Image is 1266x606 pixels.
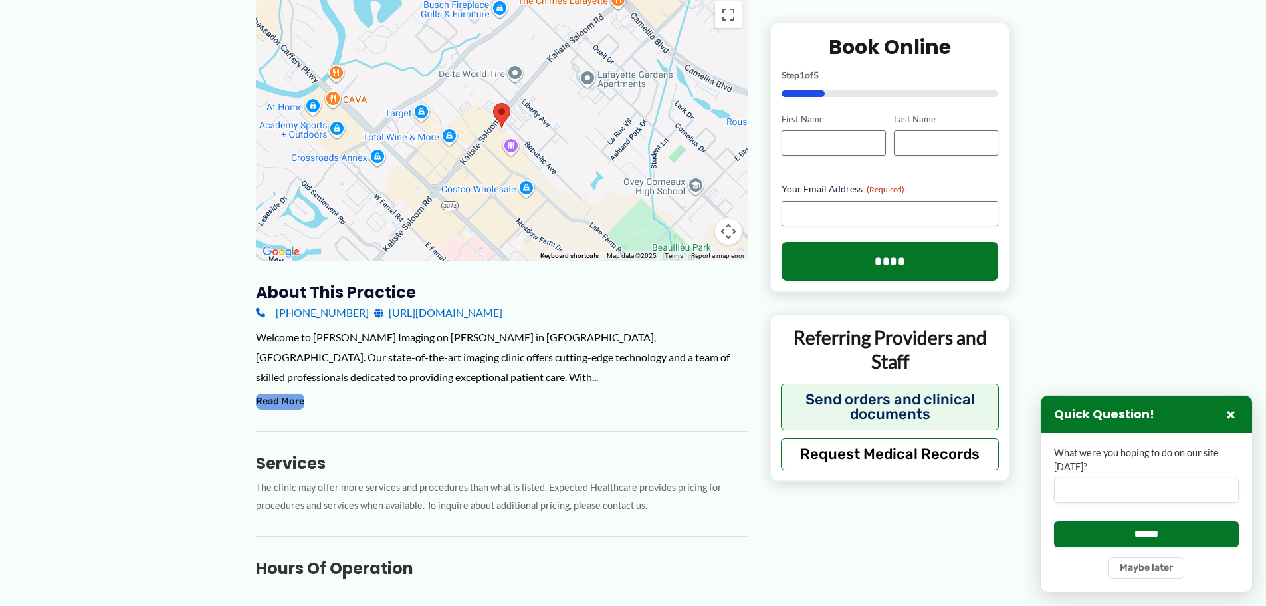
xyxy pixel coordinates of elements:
[867,184,904,194] span: (Required)
[813,69,819,80] span: 5
[540,251,599,261] button: Keyboard shortcuts
[374,303,502,323] a: [URL][DOMAIN_NAME]
[256,282,748,303] h3: About this practice
[715,218,742,245] button: Map camera controls
[781,325,1000,374] p: Referring Providers and Staff
[799,69,805,80] span: 1
[256,453,748,474] h3: Services
[782,70,999,79] p: Step of
[256,479,748,515] p: The clinic may offer more services and procedures than what is listed. Expected Healthcare provid...
[782,33,999,59] h2: Book Online
[894,112,998,125] label: Last Name
[1223,406,1239,422] button: Close
[691,252,744,259] a: Report a map error
[715,1,742,28] button: Toggle fullscreen view
[1054,407,1154,422] h3: Quick Question!
[256,558,748,579] h3: Hours of Operation
[781,383,1000,430] button: Send orders and clinical documents
[782,112,886,125] label: First Name
[259,243,303,261] img: Google
[256,303,369,323] a: [PHONE_NUMBER]
[259,243,303,261] a: Open this area in Google Maps (opens a new window)
[256,327,748,386] div: Welcome to [PERSON_NAME] Imaging on [PERSON_NAME] in [GEOGRAPHIC_DATA], [GEOGRAPHIC_DATA]. Our st...
[1054,446,1239,474] label: What were you hoping to do on our site [DATE]?
[665,252,683,259] a: Terms (opens in new tab)
[781,438,1000,470] button: Request Medical Records
[256,394,304,410] button: Read More
[607,252,657,259] span: Map data ©2025
[1108,557,1184,579] button: Maybe later
[782,182,999,196] label: Your Email Address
